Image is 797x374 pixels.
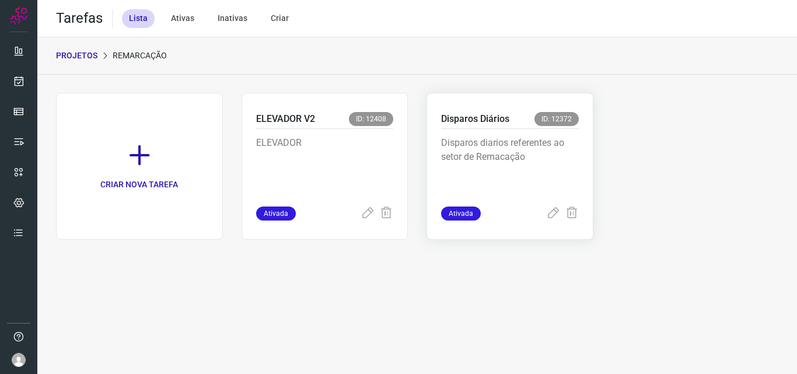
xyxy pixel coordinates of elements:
[211,9,254,28] div: Inativas
[256,112,315,126] p: ELEVADOR V2
[256,136,394,194] p: ELEVADOR
[56,93,223,240] a: CRIAR NOVA TAREFA
[56,10,103,27] h2: Tarefas
[264,9,296,28] div: Criar
[12,353,26,367] img: avatar-user-boy.jpg
[10,7,27,25] img: Logo
[349,112,393,126] span: ID: 12408
[100,179,178,191] p: CRIAR NOVA TAREFA
[164,9,201,28] div: Ativas
[441,112,509,126] p: Disparos Diários
[534,112,579,126] span: ID: 12372
[441,136,579,194] p: Disparos diarios referentes ao setor de Remacação
[56,50,97,62] p: PROJETOS
[122,9,155,28] div: Lista
[441,207,481,221] span: Ativada
[256,207,296,221] span: Ativada
[113,50,167,62] p: Remarcação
